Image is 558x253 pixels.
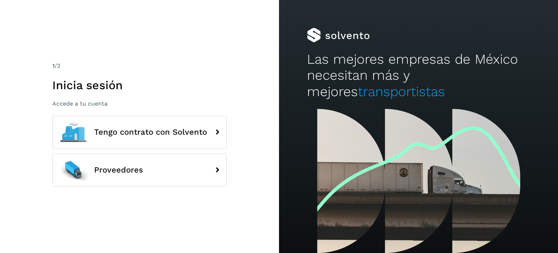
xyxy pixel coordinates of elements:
[52,62,54,69] span: 1
[52,100,227,107] p: Accede a tu cuenta
[52,78,227,92] h1: Inicia sesión
[94,166,143,174] span: Proveedores
[307,51,530,100] h2: Las mejores empresas de México necesitan más y mejores
[94,128,207,137] span: Tengo contrato con Solvento
[52,62,227,70] div: /2
[52,116,227,149] button: Tengo contrato con Solvento
[52,154,227,186] button: Proveedores
[358,84,445,99] span: transportistas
